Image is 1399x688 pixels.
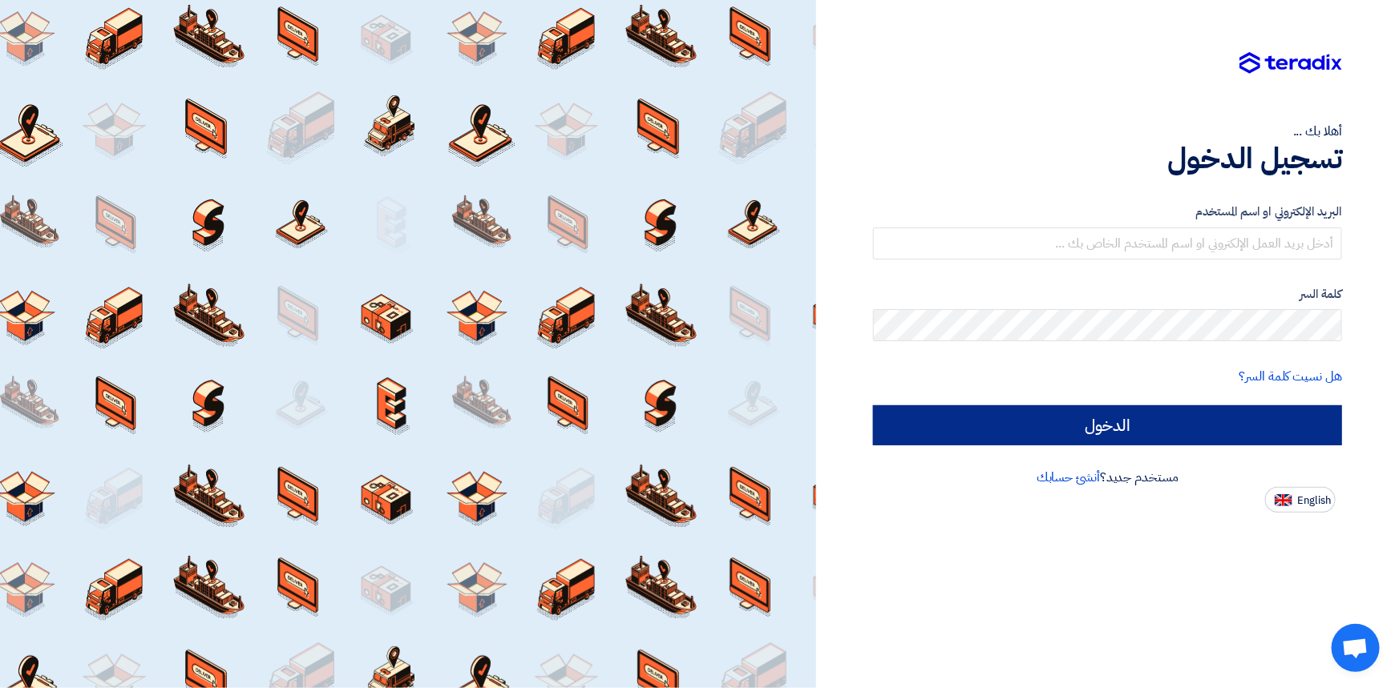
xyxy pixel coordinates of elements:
[873,468,1342,487] div: مستخدم جديد؟
[873,405,1342,445] input: الدخول
[1332,624,1380,672] div: Open chat
[1297,495,1331,506] span: English
[1239,367,1342,386] a: هل نسيت كلمة السر؟
[1239,52,1342,74] img: Teradix logo
[1275,494,1292,506] img: en-US.png
[873,227,1342,260] input: أدخل بريد العمل الإلكتروني او اسم المستخدم الخاص بك ...
[1265,487,1336,513] button: English
[873,122,1342,141] div: أهلا بك ...
[1037,468,1100,487] a: أنشئ حسابك
[873,285,1342,304] label: كلمة السر
[873,141,1342,176] h1: تسجيل الدخول
[873,203,1342,221] label: البريد الإلكتروني او اسم المستخدم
